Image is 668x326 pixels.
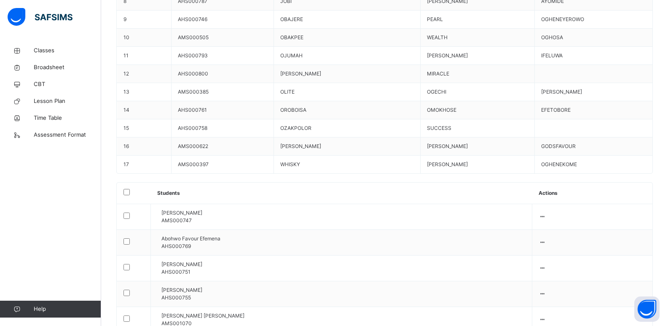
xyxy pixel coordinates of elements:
td: AHS000746 [171,11,274,29]
td: 14 [117,101,172,119]
span: Abohwo Favour Efemena [161,235,220,242]
td: 10 [117,29,172,47]
span: Assessment Format [34,131,101,139]
td: 11 [117,47,172,65]
span: Classes [34,46,101,55]
td: OGECHI [421,83,534,101]
td: AMS000385 [171,83,274,101]
td: PEARL [421,11,534,29]
td: 13 [117,83,172,101]
td: OGHENEKOME [534,156,652,174]
td: OJUMAH [274,47,421,65]
td: 12 [117,65,172,83]
td: GODSFAVOUR [534,137,652,156]
td: OGHENEYEROWO [534,11,652,29]
span: Broadsheet [34,63,101,72]
span: Lesson Plan [34,97,101,105]
td: AMS000505 [171,29,274,47]
td: OROBOISA [274,101,421,119]
td: OZAKPOLOR [274,119,421,137]
td: EFETOBORE [534,101,652,119]
td: [PERSON_NAME] [421,137,534,156]
td: WHISKY [274,156,421,174]
span: [PERSON_NAME] [161,209,202,217]
span: [PERSON_NAME] [161,286,202,294]
span: CBT [34,80,101,89]
td: AHS000761 [171,101,274,119]
td: 15 [117,119,172,137]
td: [PERSON_NAME] [421,47,534,65]
td: OGHOSA [534,29,652,47]
td: AHS000793 [171,47,274,65]
span: Time Table [34,114,101,122]
img: safsims [8,8,72,26]
td: AMS000622 [171,137,274,156]
span: AHS000751 [161,269,190,275]
span: AHS000755 [161,294,191,301]
td: AHS000758 [171,119,274,137]
td: 9 [117,11,172,29]
td: 16 [117,137,172,156]
span: [PERSON_NAME] [161,261,202,268]
td: MIRACLE [421,65,534,83]
span: AHS000769 [161,243,191,249]
th: Students [151,183,532,204]
td: 17 [117,156,172,174]
span: Help [34,305,101,313]
button: Open asap [634,296,660,322]
td: AMS000397 [171,156,274,174]
th: Actions [532,183,652,204]
td: OMOKHOSE [421,101,534,119]
td: OBAKPEE [274,29,421,47]
td: [PERSON_NAME] [274,65,421,83]
td: OLITE [274,83,421,101]
td: IFELUWA [534,47,652,65]
td: [PERSON_NAME] [534,83,652,101]
td: [PERSON_NAME] [421,156,534,174]
span: [PERSON_NAME] [PERSON_NAME] [161,312,244,320]
td: [PERSON_NAME] [274,137,421,156]
td: AHS000800 [171,65,274,83]
td: OBAJERE [274,11,421,29]
td: WEALTH [421,29,534,47]
span: AMS000747 [161,217,192,224]
td: SUCCESS [421,119,534,137]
